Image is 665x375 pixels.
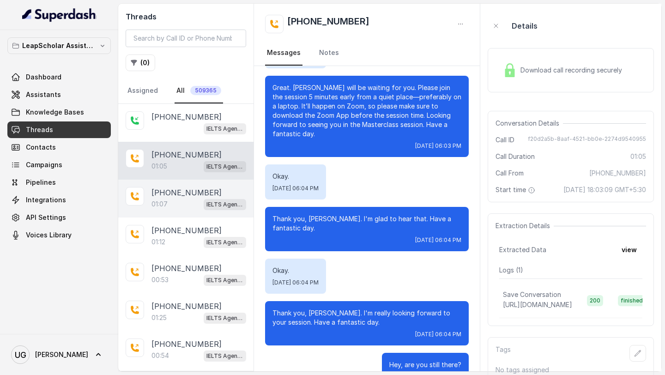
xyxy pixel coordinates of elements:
p: Tags [496,345,511,362]
span: [PERSON_NAME] [35,350,88,359]
span: 200 [587,295,603,306]
a: Assigned [126,79,160,103]
p: IELTS Agent 2 [206,276,243,285]
p: No tags assigned [496,365,646,375]
p: Okay. [272,172,319,181]
p: Okay. [272,266,319,275]
p: 01:25 [151,313,167,322]
nav: Tabs [126,79,246,103]
span: Assistants [26,90,61,99]
p: [PHONE_NUMBER] [151,111,222,122]
span: Start time [496,185,537,194]
span: 01:05 [630,152,646,161]
span: 509365 [190,86,221,95]
span: Knowledge Bases [26,108,84,117]
span: Call Duration [496,152,535,161]
span: f20d2a5b-8aaf-4521-bb0e-2274d9540955 [528,135,646,145]
input: Search by Call ID or Phone Number [126,30,246,47]
span: Call ID [496,135,514,145]
a: Notes [317,41,341,66]
span: Pipelines [26,178,56,187]
a: Threads [7,121,111,138]
span: Extracted Data [499,245,546,254]
p: 00:54 [151,351,169,360]
span: Voices Library [26,230,72,240]
a: Campaigns [7,157,111,173]
p: Save Conversation [503,290,561,299]
p: IELTS Agent 2 [206,124,243,133]
span: Download call recording securely [520,66,626,75]
p: 01:05 [151,162,167,171]
span: Integrations [26,195,66,205]
p: Hey, are you still there? [389,360,461,369]
span: [URL][DOMAIN_NAME] [503,301,572,308]
img: light.svg [22,7,97,22]
span: [DATE] 18:03:09 GMT+5:30 [563,185,646,194]
img: Lock Icon [503,63,517,77]
a: All509365 [175,79,223,103]
p: LeapScholar Assistant [22,40,96,51]
span: Contacts [26,143,56,152]
p: 00:53 [151,275,169,284]
a: Voices Library [7,227,111,243]
p: [PHONE_NUMBER] [151,301,222,312]
span: [DATE] 06:03 PM [415,142,461,150]
span: Campaigns [26,160,62,169]
p: IELTS Agent 2 [206,351,243,361]
p: IELTS Agent 2 [206,314,243,323]
a: API Settings [7,209,111,226]
a: Knowledge Bases [7,104,111,121]
p: [PHONE_NUMBER] [151,339,222,350]
a: Assistants [7,86,111,103]
a: Pipelines [7,174,111,191]
span: Extraction Details [496,221,554,230]
p: IELTS Agent 2 [206,238,243,247]
a: Messages [265,41,302,66]
span: finished [618,295,646,306]
p: Logs ( 1 ) [499,266,642,275]
a: Integrations [7,192,111,208]
nav: Tabs [265,41,469,66]
p: IELTS Agent 2 [206,200,243,209]
span: [DATE] 06:04 PM [272,279,319,286]
span: [DATE] 06:04 PM [415,236,461,244]
span: Threads [26,125,53,134]
p: Thank you, [PERSON_NAME]. I'm really looking forward to your session. Have a fantastic day. [272,308,461,327]
text: UG [15,350,26,360]
a: [PERSON_NAME] [7,342,111,368]
span: API Settings [26,213,66,222]
p: [PHONE_NUMBER] [151,149,222,160]
span: Call From [496,169,524,178]
p: Thank you, [PERSON_NAME]. I'm glad to hear that. Have a fantastic day. [272,214,461,233]
button: (0) [126,54,155,71]
h2: [PHONE_NUMBER] [287,15,369,33]
span: [PHONE_NUMBER] [589,169,646,178]
p: [PHONE_NUMBER] [151,187,222,198]
a: Dashboard [7,69,111,85]
span: Conversation Details [496,119,563,128]
p: Details [512,20,538,31]
p: 01:12 [151,237,165,247]
button: view [616,242,642,258]
span: [DATE] 06:04 PM [272,185,319,192]
p: Great. [PERSON_NAME] will be waiting for you. Please join the session 5 minutes early from a quie... [272,83,461,139]
p: IELTS Agent 2 [206,162,243,171]
p: [PHONE_NUMBER] [151,225,222,236]
span: Dashboard [26,73,61,82]
p: [PHONE_NUMBER] [151,263,222,274]
span: [DATE] 06:04 PM [415,331,461,338]
p: 01:07 [151,200,168,209]
a: Contacts [7,139,111,156]
h2: Threads [126,11,246,22]
button: LeapScholar Assistant [7,37,111,54]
